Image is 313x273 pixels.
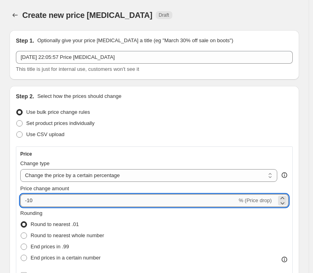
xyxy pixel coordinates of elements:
input: -15 [20,194,237,207]
input: 30% off holiday sale [16,51,293,64]
span: Set product prices individually [26,120,95,126]
span: Change type [20,160,50,166]
h3: Price [20,151,32,157]
span: Round to nearest .01 [31,221,79,227]
div: help [280,171,288,179]
span: % (Price drop) [239,197,272,203]
span: Rounding [20,210,43,216]
span: Round to nearest whole number [31,232,104,238]
p: Optionally give your price [MEDICAL_DATA] a title (eg "March 30% off sale on boots") [37,37,233,45]
span: Draft [159,12,169,18]
h2: Step 2. [16,92,34,100]
h2: Step 1. [16,37,34,45]
span: This title is just for internal use, customers won't see it [16,66,139,72]
button: Price change jobs [10,10,21,21]
span: End prices in a certain number [31,255,100,261]
span: End prices in .99 [31,244,69,250]
span: Price change amount [20,185,69,191]
span: Use bulk price change rules [26,109,90,115]
p: Select how the prices should change [37,92,122,100]
span: Use CSV upload [26,131,64,137]
span: Create new price [MEDICAL_DATA] [22,11,153,19]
